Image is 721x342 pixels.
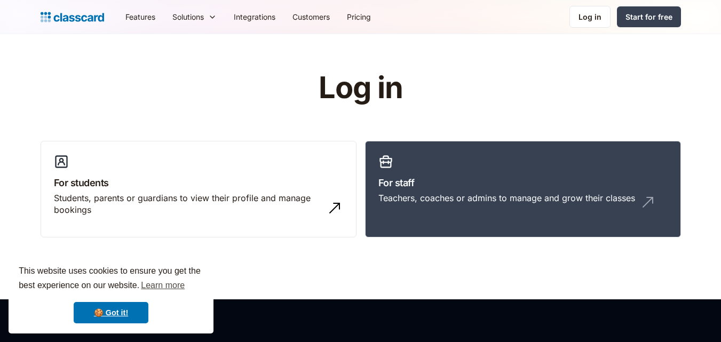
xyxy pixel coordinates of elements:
h3: For students [54,176,343,190]
div: Solutions [164,5,225,29]
a: learn more about cookies [139,277,186,293]
a: For staffTeachers, coaches or admins to manage and grow their classes [365,141,681,238]
h1: Log in [191,71,530,105]
a: For studentsStudents, parents or guardians to view their profile and manage bookings [41,141,356,238]
div: Students, parents or guardians to view their profile and manage bookings [54,192,322,216]
div: cookieconsent [9,254,213,333]
a: Customers [284,5,338,29]
div: Start for free [625,11,672,22]
a: Start for free [617,6,681,27]
a: Features [117,5,164,29]
div: Log in [579,11,601,22]
div: Teachers, coaches or admins to manage and grow their classes [378,192,635,204]
a: Pricing [338,5,379,29]
h3: For staff [378,176,668,190]
span: This website uses cookies to ensure you get the best experience on our website. [19,265,203,293]
a: Log in [569,6,611,28]
div: Solutions [172,11,204,22]
a: Integrations [225,5,284,29]
a: home [41,10,104,25]
a: dismiss cookie message [74,302,148,323]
